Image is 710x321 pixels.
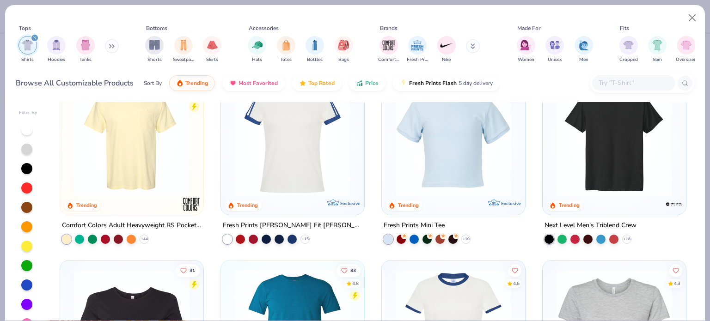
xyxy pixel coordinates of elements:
[378,36,399,63] div: filter for Comfort Colors
[442,56,451,63] span: Nike
[182,194,201,213] img: Comfort Colors logo
[62,219,202,231] div: Comfort Colors Adult Heavyweight RS Pocket T-Shirt
[338,56,349,63] span: Bags
[619,36,638,63] div: filter for Cropped
[648,36,667,63] button: filter button
[437,36,456,63] div: filter for Nike
[146,24,167,32] div: Bottoms
[518,56,534,63] span: Women
[513,280,520,287] div: 4.6
[280,56,292,63] span: Totes
[203,36,221,63] button: filter button
[308,79,335,87] span: Top Rated
[299,79,306,87] img: TopRated.gif
[80,40,91,50] img: Tanks Image
[410,38,424,52] img: Fresh Prints Image
[378,56,399,63] span: Comfort Colors
[21,56,34,63] span: Shirts
[80,56,92,63] span: Tanks
[51,40,61,50] img: Hoodies Image
[501,200,521,206] span: Exclusive
[400,79,407,87] img: flash.gif
[206,56,218,63] span: Skirts
[623,40,634,50] img: Cropped Image
[190,268,196,273] span: 31
[149,40,160,50] img: Shorts Image
[76,36,95,63] div: filter for Tanks
[669,264,682,277] button: Like
[18,36,37,63] div: filter for Shirts
[173,36,194,63] div: filter for Sweatpants
[548,56,562,63] span: Unisex
[249,24,279,32] div: Accessories
[248,36,266,63] div: filter for Hats
[407,36,428,63] button: filter button
[302,236,309,242] span: + 15
[349,75,386,91] button: Price
[145,36,164,63] button: filter button
[598,78,669,88] input: Try "T-Shirt"
[230,81,355,196] img: e5540c4d-e74a-4e58-9a52-192fe86bec9f
[409,79,457,87] span: Fresh Prints Flash
[459,78,493,89] span: 5 day delivery
[407,56,428,63] span: Fresh Prints
[147,56,162,63] span: Shorts
[653,56,662,63] span: Slim
[310,40,320,50] img: Bottles Image
[391,81,516,196] img: dcfe7741-dfbe-4acc-ad9a-3b0f92b71621
[252,56,262,63] span: Hats
[365,79,379,87] span: Price
[437,36,456,63] button: filter button
[173,56,194,63] span: Sweatpants
[335,36,353,63] div: filter for Bags
[252,40,263,50] img: Hats Image
[407,36,428,63] div: filter for Fresh Prints
[248,36,266,63] button: filter button
[173,36,194,63] button: filter button
[676,36,697,63] div: filter for Oversized
[223,219,362,231] div: Fresh Prints [PERSON_NAME] Fit [PERSON_NAME] Shirt with Stripes
[337,264,361,277] button: Like
[508,264,521,277] button: Like
[338,40,349,50] img: Bags Image
[545,36,564,63] div: filter for Unisex
[462,236,469,242] span: + 10
[384,219,445,231] div: Fresh Prints Mini Tee
[517,36,535,63] div: filter for Women
[277,36,295,63] button: filter button
[48,56,65,63] span: Hoodies
[281,40,291,50] img: Totes Image
[575,36,593,63] div: filter for Men
[22,40,33,50] img: Shirts Image
[16,78,134,89] div: Browse All Customizable Products
[76,36,95,63] button: filter button
[516,81,641,196] img: 6655140b-3687-4af1-8558-345f9851c5b3
[652,40,662,50] img: Slim Image
[619,36,638,63] button: filter button
[19,24,31,32] div: Tops
[619,56,638,63] span: Cropped
[307,56,323,63] span: Bottles
[141,236,148,242] span: + 44
[676,36,697,63] button: filter button
[144,79,162,87] div: Sort By
[178,40,189,50] img: Sweatpants Image
[335,36,353,63] button: filter button
[393,75,500,91] button: Fresh Prints Flash5 day delivery
[239,79,278,87] span: Most Favorited
[545,36,564,63] button: filter button
[684,9,701,27] button: Close
[176,79,184,87] img: trending.gif
[18,36,37,63] button: filter button
[579,56,588,63] span: Men
[352,280,359,287] div: 4.8
[517,24,540,32] div: Made For
[350,268,356,273] span: 33
[306,36,324,63] div: filter for Bottles
[169,75,215,91] button: Trending
[277,36,295,63] div: filter for Totes
[579,40,589,50] img: Men Image
[378,36,399,63] button: filter button
[19,109,37,116] div: Filter By
[520,40,531,50] img: Women Image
